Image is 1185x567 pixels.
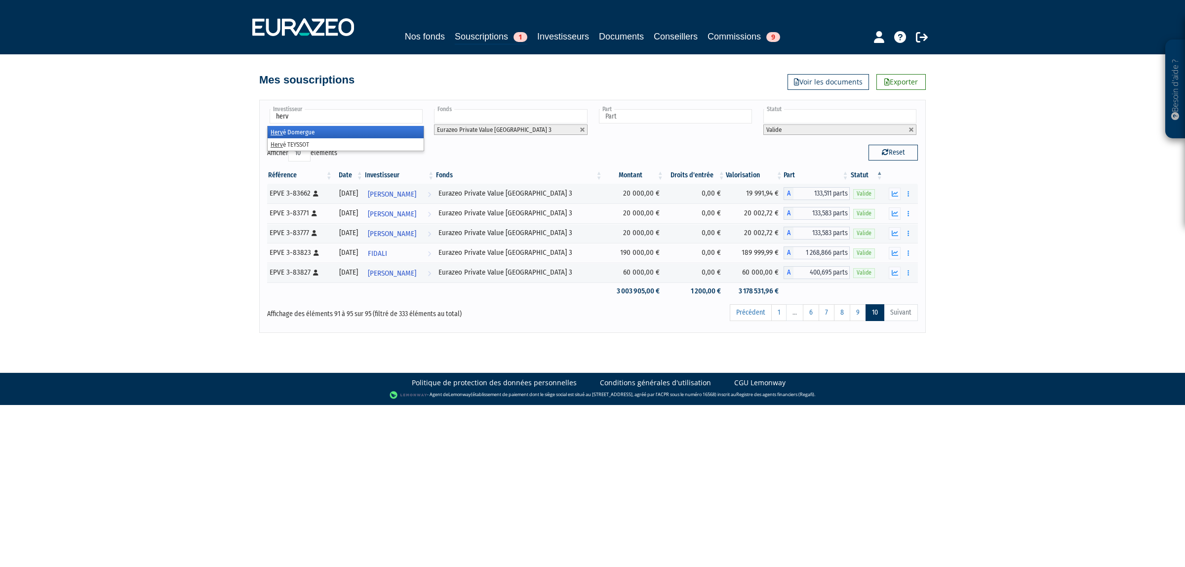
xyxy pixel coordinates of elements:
p: Besoin d'aide ? [1170,45,1181,134]
td: 20 000,00 € [603,203,665,223]
span: [PERSON_NAME] [368,264,416,283]
select: Afficheréléments [288,145,311,162]
td: 190 000,00 € [603,243,665,263]
i: Voir l'investisseur [428,185,431,203]
a: Conditions générales d'utilisation [600,378,711,388]
span: FIDALI [368,244,387,263]
div: [DATE] [337,228,360,238]
td: 60 000,00 € [726,263,784,283]
div: [DATE] [337,188,360,199]
a: Exporter [876,74,926,90]
div: Eurazeo Private Value [GEOGRAPHIC_DATA] 3 [438,228,599,238]
i: [Français] Personne physique [312,210,317,216]
div: - Agent de (établissement de paiement dont le siège social est situé au [STREET_ADDRESS], agréé p... [10,390,1175,400]
a: [PERSON_NAME] [364,184,435,203]
i: Voir l'investisseur [428,225,431,243]
td: 20 002,72 € [726,223,784,243]
a: CGU Lemonway [734,378,786,388]
td: 0,00 € [665,243,726,263]
i: Voir l'investisseur [428,264,431,283]
span: 133,583 parts [793,227,850,240]
div: Eurazeo Private Value [GEOGRAPHIC_DATA] 3 [438,267,599,278]
span: [PERSON_NAME] [368,225,416,243]
span: A [784,266,793,279]
li: é TEYSSOT [268,138,424,151]
td: 1 200,00 € [665,283,726,300]
span: A [784,227,793,240]
span: 133,583 parts [793,207,850,220]
th: Date: activer pour trier la colonne par ordre croissant [333,167,364,184]
em: Herv [271,141,283,148]
td: 0,00 € [665,203,726,223]
span: Eurazeo Private Value [GEOGRAPHIC_DATA] 3 [437,126,552,133]
span: Valide [853,189,875,199]
a: [PERSON_NAME] [364,263,435,283]
span: Valide [853,229,875,238]
img: 1732889491-logotype_eurazeo_blanc_rvb.png [252,18,354,36]
th: Droits d'entrée: activer pour trier la colonne par ordre croissant [665,167,726,184]
div: EPVE 3-83662 [270,188,330,199]
span: Valide [853,248,875,258]
a: 8 [834,304,850,321]
a: 7 [819,304,834,321]
div: A - Eurazeo Private Value Europe 3 [784,266,850,279]
i: Voir l'investisseur [428,244,431,263]
label: Afficher éléments [267,145,337,162]
td: 0,00 € [665,223,726,243]
th: Statut : activer pour trier la colonne par ordre d&eacute;croissant [850,167,884,184]
i: [Français] Personne physique [313,270,318,276]
span: 133,511 parts [793,187,850,200]
span: Valide [853,268,875,278]
a: 9 [850,304,866,321]
a: Précédent [730,304,772,321]
div: Eurazeo Private Value [GEOGRAPHIC_DATA] 3 [438,188,599,199]
a: Commissions9 [708,30,780,43]
td: 0,00 € [665,184,726,203]
a: Documents [599,30,644,43]
i: Voir l'investisseur [428,205,431,223]
a: Souscriptions1 [455,30,527,45]
div: Affichage des éléments 91 à 95 sur 95 (filtré de 333 éléments au total) [267,303,530,319]
td: 19 991,94 € [726,184,784,203]
a: 6 [803,304,819,321]
div: A - Eurazeo Private Value Europe 3 [784,207,850,220]
a: Politique de protection des données personnelles [412,378,577,388]
span: [PERSON_NAME] [368,205,416,223]
td: 3 178 531,96 € [726,283,784,300]
span: 1 268,866 parts [793,246,850,259]
span: 9 [766,32,780,42]
span: Valide [853,209,875,218]
h4: Mes souscriptions [259,74,355,86]
th: Montant: activer pour trier la colonne par ordre croissant [603,167,665,184]
div: Eurazeo Private Value [GEOGRAPHIC_DATA] 3 [438,247,599,258]
td: 20 000,00 € [603,223,665,243]
td: 189 999,99 € [726,243,784,263]
span: 1 [513,32,527,42]
i: [Français] Personne physique [313,191,318,197]
td: 20 002,72 € [726,203,784,223]
i: [Français] Personne physique [312,230,317,236]
div: A - Eurazeo Private Value Europe 3 [784,246,850,259]
a: FIDALI [364,243,435,263]
a: Investisseurs [537,30,589,43]
th: Valorisation: activer pour trier la colonne par ordre croissant [726,167,784,184]
i: [Français] Personne physique [314,250,319,256]
div: EPVE 3-83777 [270,228,330,238]
a: Lemonway [448,391,471,398]
th: Référence : activer pour trier la colonne par ordre croissant [267,167,333,184]
div: EPVE 3-83771 [270,208,330,218]
a: 1 [771,304,787,321]
a: Voir les documents [788,74,869,90]
a: Registre des agents financiers (Regafi) [736,391,814,398]
th: Fonds: activer pour trier la colonne par ordre croissant [435,167,603,184]
span: [PERSON_NAME] [368,185,416,203]
li: é Domergue [268,126,424,138]
div: A - Eurazeo Private Value Europe 3 [784,187,850,200]
button: Reset [869,145,918,161]
a: [PERSON_NAME] [364,223,435,243]
a: [PERSON_NAME] [364,203,435,223]
a: Conseillers [654,30,698,43]
span: Valide [766,126,782,133]
td: 3 003 905,00 € [603,283,665,300]
span: 400,695 parts [793,266,850,279]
